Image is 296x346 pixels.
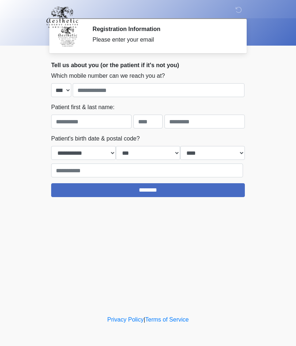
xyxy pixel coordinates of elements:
[92,35,234,44] div: Please enter your email
[144,316,145,323] a: |
[145,316,189,323] a: Terms of Service
[57,26,79,47] img: Agent Avatar
[51,134,140,143] label: Patient's birth date & postal code?
[51,72,165,80] label: Which mobile number can we reach you at?
[51,62,245,69] h2: Tell us about you (or the patient if it's not you)
[44,5,81,29] img: Aesthetic Surgery Centre, PLLC Logo
[51,103,114,112] label: Patient first & last name:
[107,316,144,323] a: Privacy Policy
